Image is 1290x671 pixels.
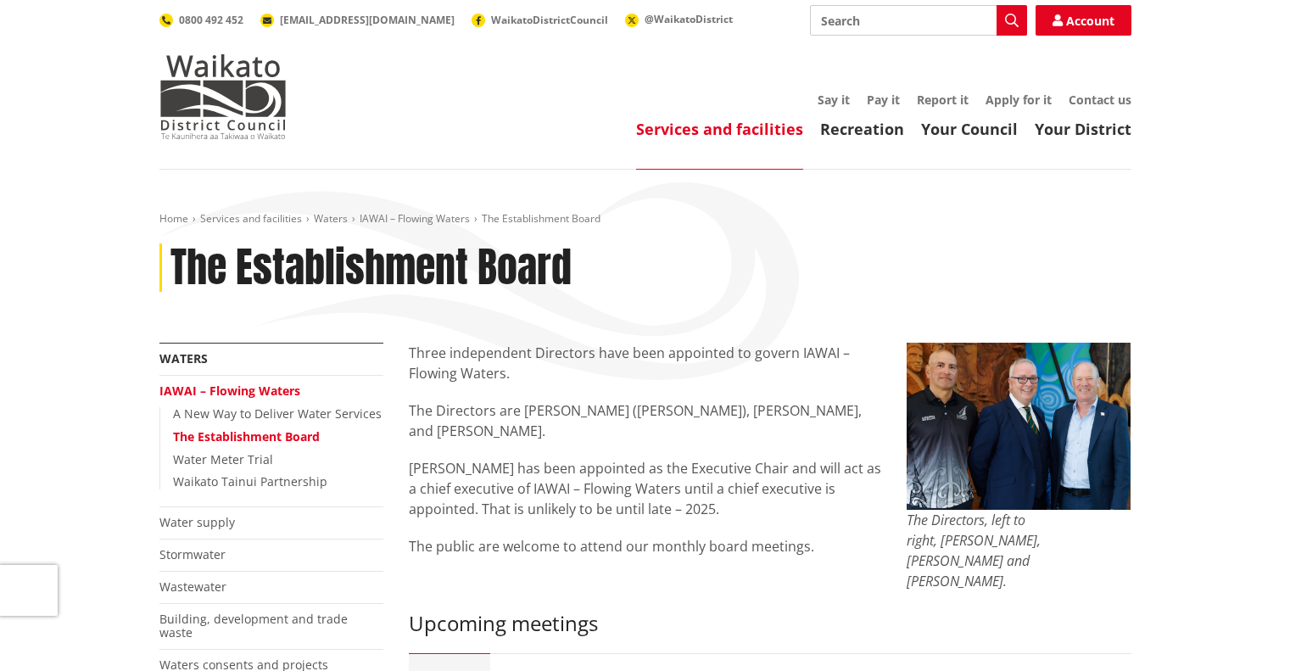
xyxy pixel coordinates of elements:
a: Recreation [820,119,904,139]
a: Report it [917,92,969,108]
a: Say it [818,92,850,108]
a: Account [1036,5,1131,36]
p: The public are welcome to attend our monthly board meetings. [409,536,882,556]
h1: The Establishment Board [170,243,572,293]
span: 0800 492 452 [179,13,243,27]
a: IAWAI – Flowing Waters [360,211,470,226]
a: Water supply [159,514,235,530]
a: IAWAI – Flowing Waters [159,383,300,399]
a: Services and facilities [200,211,302,226]
a: Waters [314,211,348,226]
a: [EMAIL_ADDRESS][DOMAIN_NAME] [260,13,455,27]
a: Apply for it [986,92,1052,108]
p: [PERSON_NAME] has been appointed as the Executive Chair and will act as a chief executive of IAWA... [409,458,882,519]
a: A New Way to Deliver Water Services [173,405,382,422]
a: Building, development and trade waste [159,611,348,641]
a: Pay it [867,92,900,108]
span: @WaikatoDistrict [645,12,733,26]
a: The Establishment Board [173,428,320,445]
a: Your Council [921,119,1018,139]
a: Waikato Tainui Partnership [173,473,327,489]
a: Waters [159,350,208,366]
nav: breadcrumb [159,212,1131,226]
a: WaikatoDistrictCouncil [472,13,608,27]
span: [EMAIL_ADDRESS][DOMAIN_NAME] [280,13,455,27]
a: Services and facilities [636,119,803,139]
a: @WaikatoDistrict [625,12,733,26]
span: WaikatoDistrictCouncil [491,13,608,27]
p: Three independent Directors have been appointed to govern IAWAI – Flowing Waters. [409,343,882,383]
h3: Upcoming meetings [409,612,1131,636]
img: Waikato District Council - Te Kaunihera aa Takiwaa o Waikato [159,54,287,139]
span: The Establishment Board [482,211,600,226]
a: Wastewater [159,579,226,595]
p: The Directors are [PERSON_NAME] ([PERSON_NAME]), [PERSON_NAME], and [PERSON_NAME]. [409,400,882,441]
a: Water Meter Trial [173,451,273,467]
a: 0800 492 452 [159,13,243,27]
em: The Directors, left to right, [PERSON_NAME], [PERSON_NAME] and [PERSON_NAME]. [907,511,1041,590]
img: 763803-054_hcc_iawaipowhiri_25jul2025 [907,343,1131,509]
a: Stormwater [159,546,226,562]
a: Contact us [1069,92,1131,108]
a: Your District [1035,119,1131,139]
a: Home [159,211,188,226]
input: Search input [810,5,1027,36]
